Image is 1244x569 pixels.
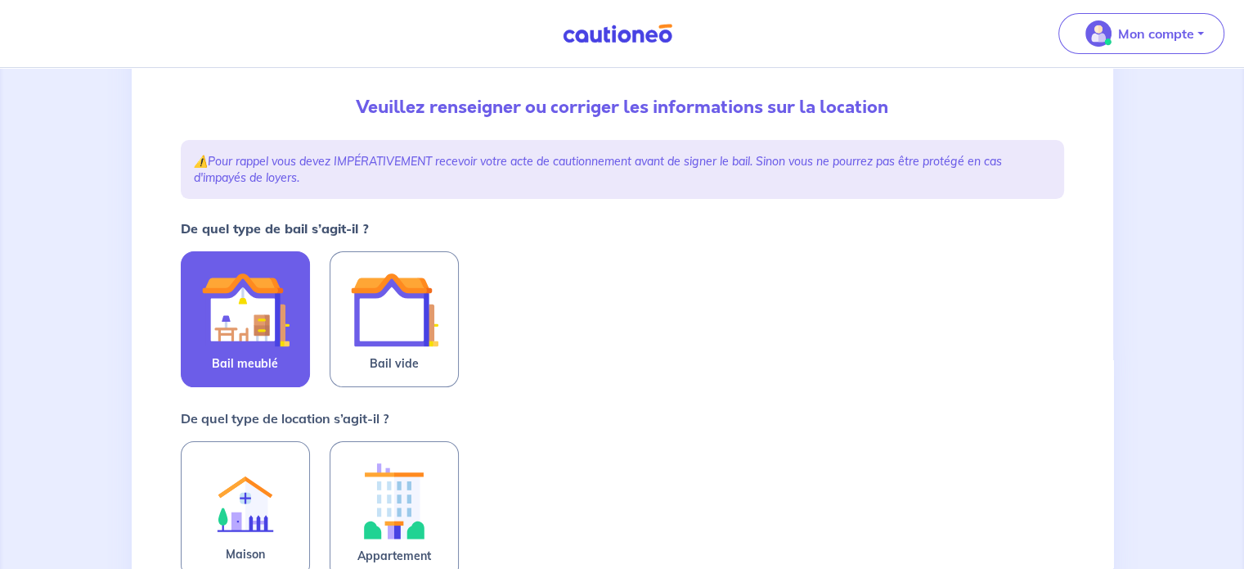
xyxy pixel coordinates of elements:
em: Pour rappel vous devez IMPÉRATIVEMENT recevoir votre acte de cautionnement avant de signer le bai... [194,154,1002,185]
img: illu_apartment.svg [350,455,438,546]
p: Mon compte [1118,24,1194,43]
img: illu_empty_lease.svg [350,265,438,354]
span: Maison [226,544,265,564]
span: Bail meublé [212,354,278,373]
button: illu_account_valid_menu.svgMon compte [1058,13,1224,54]
strong: De quel type de bail s’agit-il ? [181,220,369,237]
img: Cautioneo [556,24,679,44]
img: illu_rent.svg [201,455,290,544]
span: Bail vide [370,354,419,373]
p: Veuillez renseigner ou corriger les informations sur la location [181,94,1064,120]
img: illu_account_valid_menu.svg [1085,20,1112,47]
p: ⚠️ [194,153,1051,186]
p: De quel type de location s’agit-il ? [181,409,388,428]
span: Appartement [357,546,431,566]
img: illu_furnished_lease.svg [201,265,290,354]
